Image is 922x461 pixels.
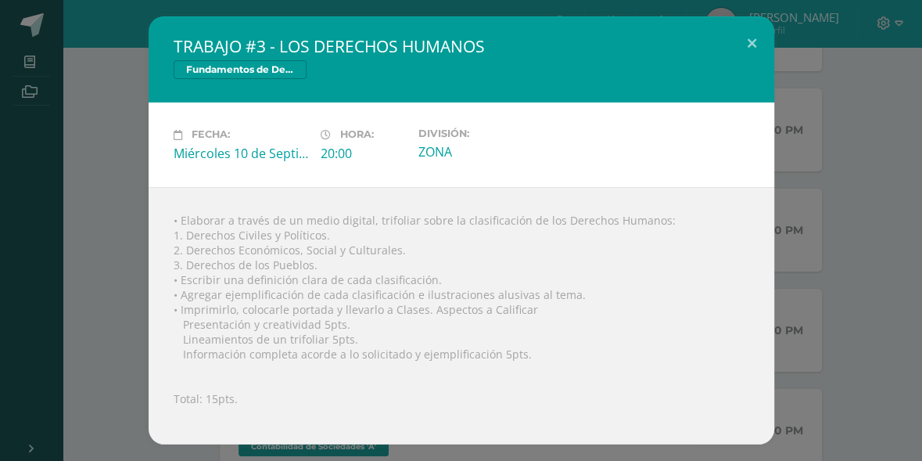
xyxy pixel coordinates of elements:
span: Fundamentos de Derecho [174,60,307,79]
div: • Elaborar a través de un medio digital, trifoliar sobre la clasificación de los Derechos Humanos... [149,187,774,445]
div: ZONA [418,143,553,160]
button: Close (Esc) [730,16,774,70]
div: Miércoles 10 de Septiembre [174,145,308,162]
div: 20:00 [321,145,406,162]
span: Hora: [340,129,374,141]
h2: TRABAJO #3 - LOS DERECHOS HUMANOS [174,35,749,57]
label: División: [418,128,553,139]
span: Fecha: [192,129,230,141]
